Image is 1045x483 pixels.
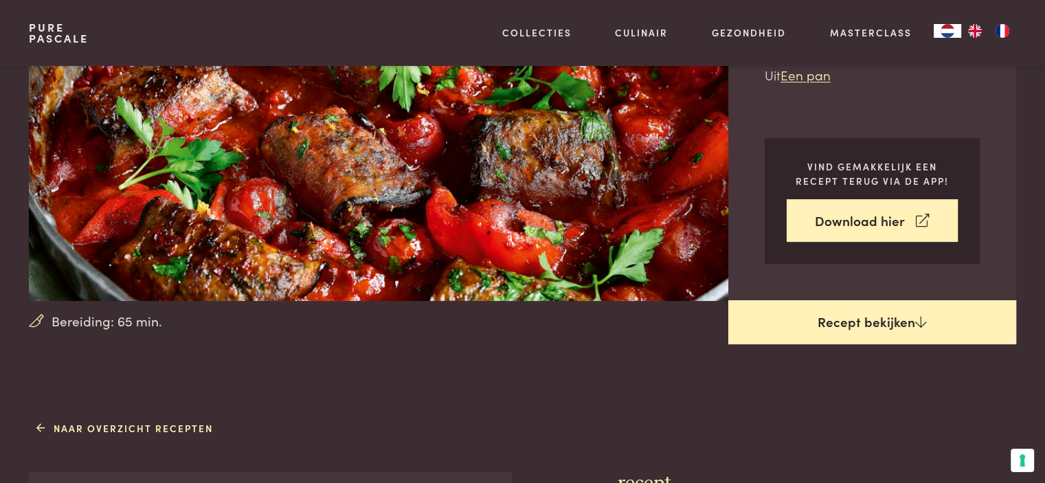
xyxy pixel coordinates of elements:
[961,24,1016,38] ul: Language list
[830,25,912,40] a: Masterclass
[728,300,1016,344] a: Recept bekijken
[765,65,980,85] p: Uit
[29,22,89,44] a: PurePascale
[787,199,958,243] a: Download hier
[934,24,961,38] a: NL
[615,25,668,40] a: Culinair
[934,24,961,38] div: Language
[787,159,958,188] p: Vind gemakkelijk een recept terug via de app!
[989,24,1016,38] a: FR
[961,24,989,38] a: EN
[502,25,572,40] a: Collecties
[712,25,786,40] a: Gezondheid
[780,65,831,84] a: Een pan
[36,421,213,436] a: Naar overzicht recepten
[52,311,162,331] span: Bereiding: 65 min.
[934,24,1016,38] aside: Language selected: Nederlands
[1011,449,1034,472] button: Uw voorkeuren voor toestemming voor trackingtechnologieën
